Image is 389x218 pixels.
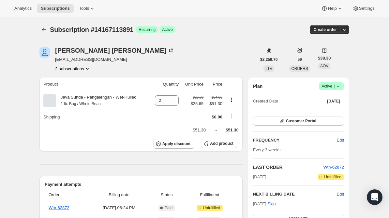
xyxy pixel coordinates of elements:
[50,26,133,33] span: Subscription #14167113891
[322,83,341,89] span: Active
[337,191,344,198] button: Edit
[45,181,237,188] h2: Payment attempts
[37,4,74,13] button: Subscriptions
[205,77,224,91] th: Price
[334,84,335,89] span: |
[293,55,306,64] button: 59
[162,27,173,32] span: Active
[265,66,272,71] span: LTV
[253,201,276,206] span: [DATE] ·
[212,95,222,99] small: $54.00
[349,4,379,13] button: Settings
[226,96,237,103] button: Product actions
[41,6,70,11] span: Subscriptions
[210,141,233,146] span: Add product
[91,192,147,198] span: Billing date
[39,47,50,58] span: Sharon Cline
[91,205,147,211] span: [DATE] · 06:24 PM
[323,97,344,106] button: [DATE]
[253,116,344,126] button: Customer Portal
[207,101,222,107] span: $51.30
[39,77,150,91] th: Product
[253,164,323,170] h2: LAST ORDER
[253,174,266,180] span: [DATE]
[55,47,174,54] div: [PERSON_NAME] [PERSON_NAME]
[14,6,32,11] span: Analytics
[286,118,316,124] span: Customer Portal
[367,189,382,205] div: Open Intercom Messenger
[150,77,181,91] th: Quantity
[39,110,150,124] th: Shipping
[253,147,281,152] span: Every 3 weeks
[291,66,308,71] span: ORDERS
[310,25,341,34] button: Create order
[214,127,218,133] div: →
[151,192,182,198] span: Status
[318,55,331,61] span: $38.30
[181,77,205,91] th: Unit Price
[55,65,91,72] button: Product actions
[314,27,337,32] span: Create order
[203,205,220,211] span: Unfulfilled
[201,139,237,148] button: Add product
[49,205,69,210] a: Wtn-62872
[253,191,337,198] h2: NEXT BILLING DATE
[165,205,172,211] span: Paid
[153,139,195,149] button: Apply discount
[190,101,203,107] span: $25.65
[253,137,337,143] h2: FREQUENCY
[317,4,347,13] button: Help
[226,113,237,120] button: Shipping actions
[297,57,302,62] span: 59
[75,4,99,13] button: Tools
[253,98,278,104] span: Created Date
[212,115,222,119] span: $0.00
[327,99,340,104] span: [DATE]
[193,127,206,133] div: $51.30
[10,4,36,13] button: Analytics
[359,6,375,11] span: Settings
[263,199,279,209] button: Skip
[324,174,341,180] span: Unfulfilled
[337,137,344,143] span: Edit
[323,165,344,170] a: Wtn-62872
[320,64,328,68] span: AOV
[256,55,281,64] button: $2,259.70
[260,57,277,62] span: $2,259.70
[193,95,203,99] small: $27.00
[61,102,101,106] small: 1 lb. Bag / Whole Bean
[328,6,337,11] span: Help
[253,83,263,89] h2: Plan
[45,188,89,202] th: Order
[55,56,174,63] span: [EMAIL_ADDRESS][DOMAIN_NAME]
[323,164,344,170] button: Wtn-62872
[186,192,233,198] span: Fulfillment
[267,201,276,207] span: Skip
[162,141,191,146] span: Apply discount
[139,27,156,32] span: Recurring
[79,6,89,11] span: Tools
[39,25,49,34] button: Subscriptions
[56,94,136,107] div: Java Sunda - Pangalengan - Wet-Hulled
[333,135,348,145] button: Edit
[226,128,239,132] span: $51.30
